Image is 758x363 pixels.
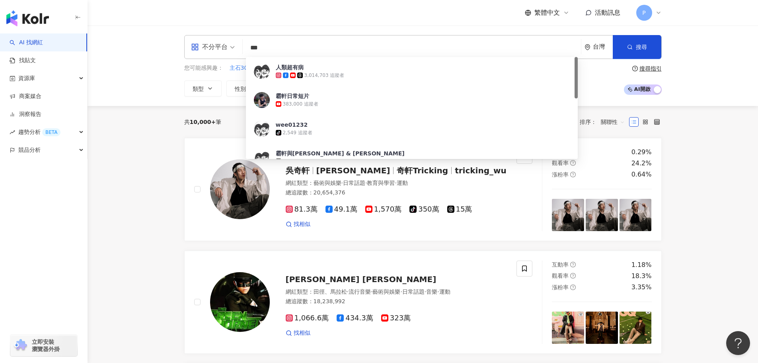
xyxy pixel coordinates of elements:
div: wee01232 [276,121,308,129]
img: post-image [620,312,652,344]
div: 1.18% [631,261,652,269]
img: post-image [552,312,584,344]
img: post-image [586,199,618,231]
span: 1,066.6萬 [286,314,329,322]
span: 您可能感興趣： [184,64,223,72]
span: 434.3萬 [337,314,373,322]
a: 找相似 [286,329,310,337]
img: logo [6,10,49,26]
span: 運動 [439,288,450,295]
span: 藝術與娛樂 [314,180,341,186]
div: 人類超有病 [276,63,304,71]
div: 霸軒與[PERSON_NAME] & [PERSON_NAME] [276,149,405,157]
span: 找相似 [294,329,310,337]
button: 類型 [184,80,222,96]
img: chrome extension [13,339,28,352]
span: question-circle [570,273,576,279]
span: 10,000+ [190,119,216,125]
img: KOL Avatar [210,159,270,219]
span: question-circle [632,66,638,71]
span: · [395,180,396,186]
span: 找相似 [294,220,310,228]
span: [PERSON_NAME] [PERSON_NAME] [286,275,436,284]
span: · [341,180,343,186]
span: question-circle [570,172,576,177]
a: chrome extension立即安裝 瀏覽器外掛 [10,335,77,356]
span: 音樂 [426,288,437,295]
img: KOL Avatar [254,63,270,79]
span: appstore [191,43,199,51]
iframe: Help Scout Beacon - Open [726,331,750,355]
span: 日常話題 [402,288,425,295]
span: 1,570萬 [365,205,402,214]
span: 奇軒Tricking [397,166,448,175]
span: 藝術與娛樂 [372,288,400,295]
div: 排序： [580,116,629,128]
span: 49.1萬 [325,205,357,214]
a: KOL Avatar[PERSON_NAME] [PERSON_NAME]網紅類型：田徑、馬拉松·流行音樂·藝術與娛樂·日常話題·音樂·運動總追蹤數：18,238,9921,066.6萬434.... [184,251,662,354]
div: 網紅類型 ： [286,288,507,296]
span: 350萬 [409,205,439,214]
div: 搜尋指引 [639,65,662,72]
span: environment [585,44,590,50]
span: 類型 [193,86,204,92]
div: 不分平台 [191,41,228,53]
span: 日常話題 [343,180,365,186]
span: 漲粉率 [552,284,569,290]
a: 商案媒合 [10,92,41,100]
span: 資源庫 [18,69,35,87]
div: 16,600 追蹤者 [283,158,316,165]
a: searchAI 找網紅 [10,39,43,47]
span: · [437,288,439,295]
span: [PERSON_NAME] [316,166,390,175]
a: 找貼文 [10,57,36,65]
span: · [400,288,402,295]
span: 趨勢分析 [18,123,60,141]
span: 運動 [397,180,408,186]
div: BETA [42,128,60,136]
span: 活動訊息 [595,9,620,16]
span: 搜尋 [636,44,647,50]
a: 找相似 [286,220,310,228]
span: P [642,8,645,17]
img: post-image [552,199,584,231]
div: 0.29% [631,148,652,157]
button: 性別 [226,80,264,96]
img: KOL Avatar [254,121,270,137]
div: 共 筆 [184,119,222,125]
span: 觀看率 [552,160,569,166]
img: KOL Avatar [254,92,270,108]
div: 0.64% [631,170,652,179]
span: 性別 [235,86,246,92]
img: KOL Avatar [254,149,270,165]
span: 漲粉率 [552,171,569,178]
div: 霸軒日常短片 [276,92,309,100]
div: 3,014,703 追蹤者 [304,72,345,79]
span: · [347,288,349,295]
div: 網紅類型 ： [286,179,507,187]
div: 台灣 [593,43,613,50]
span: · [425,288,426,295]
span: rise [10,130,15,135]
button: 主石30分 [229,64,254,73]
span: question-circle [570,262,576,267]
span: 關聯性 [601,116,625,128]
img: post-image [586,312,618,344]
div: 2,549 追蹤者 [283,130,312,136]
span: 互動率 [552,261,569,268]
div: 總追蹤數 ： 18,238,992 [286,298,507,306]
div: 3.35% [631,283,652,292]
span: 繁體中文 [534,8,560,17]
span: · [371,288,372,295]
span: question-circle [570,160,576,166]
span: · [365,180,367,186]
a: KOL Avatar吳奇軒[PERSON_NAME]奇軒Trickingtricking_wu網紅類型：藝術與娛樂·日常話題·教育與學習·運動總追蹤數：20,654,37681.3萬49.1萬1... [184,138,662,241]
img: KOL Avatar [210,272,270,332]
span: 主石30分 [230,64,253,72]
span: 吳奇軒 [286,166,310,175]
span: 觀看率 [552,273,569,279]
img: post-image [620,199,652,231]
span: 田徑、馬拉松 [314,288,347,295]
div: 24.2% [631,159,652,168]
div: 總追蹤數 ： 20,654,376 [286,189,507,197]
